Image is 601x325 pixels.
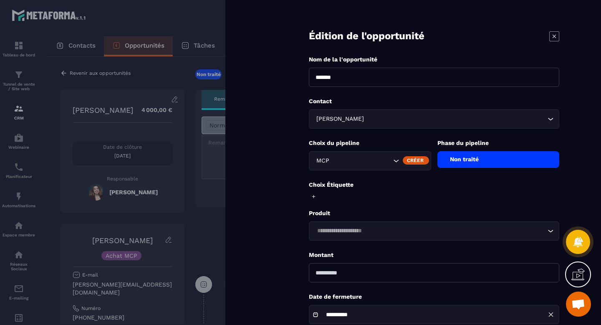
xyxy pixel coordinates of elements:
p: Contact [309,97,559,105]
p: Produit [309,209,559,217]
input: Search for option [314,226,545,236]
div: Search for option [309,221,559,241]
div: Search for option [309,109,559,129]
p: Choix Étiquette [309,181,559,189]
input: Search for option [343,156,391,165]
p: Édition de l'opportunité [309,29,424,43]
div: Créer [403,156,429,165]
p: Nom de la l'opportunité [309,56,559,63]
p: Montant [309,251,559,259]
p: Date de fermeture [309,293,559,301]
a: Ouvrir le chat [566,292,591,317]
p: Choix du pipeline [309,139,431,147]
p: Phase du pipeline [437,139,560,147]
div: Search for option [309,151,431,170]
input: Search for option [366,114,545,124]
span: [PERSON_NAME] [314,114,366,124]
span: MCP [314,156,343,165]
